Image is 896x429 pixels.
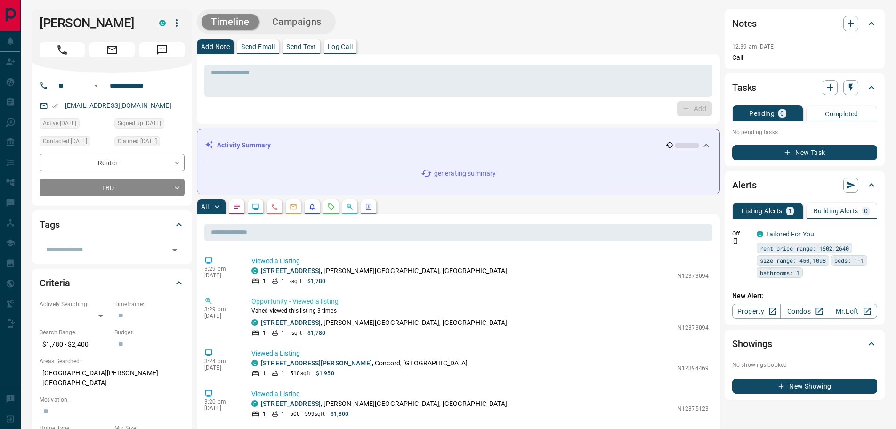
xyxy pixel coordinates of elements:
[732,16,757,31] h2: Notes
[261,358,468,368] p: , Concord, [GEOGRAPHIC_DATA]
[118,119,161,128] span: Signed up [DATE]
[204,266,237,272] p: 3:29 pm
[251,389,709,399] p: Viewed a Listing
[261,267,321,275] a: [STREET_ADDRESS]
[328,43,353,50] p: Log Call
[308,203,316,210] svg: Listing Alerts
[40,118,110,131] div: Wed Sep 10 2025
[732,76,877,99] div: Tasks
[281,369,284,378] p: 1
[263,410,266,418] p: 1
[251,297,709,307] p: Opportunity - Viewed a listing
[788,208,792,214] p: 1
[40,357,185,365] p: Areas Searched:
[40,16,145,31] h1: [PERSON_NAME]
[205,137,712,154] div: Activity Summary
[732,12,877,35] div: Notes
[271,203,278,210] svg: Calls
[732,361,877,369] p: No showings booked
[263,369,266,378] p: 1
[114,118,185,131] div: Fri Sep 05 2025
[40,337,110,352] p: $1,780 - $2,400
[290,410,324,418] p: 500 - 599 sqft
[40,300,110,308] p: Actively Searching:
[281,277,284,285] p: 1
[732,238,739,244] svg: Push Notification Only
[251,400,258,407] div: condos.ca
[307,329,326,337] p: $1,780
[204,364,237,371] p: [DATE]
[814,208,858,214] p: Building Alerts
[780,110,784,117] p: 0
[252,203,259,210] svg: Lead Browsing Activity
[233,203,241,210] svg: Notes
[678,272,709,280] p: N12373094
[732,43,775,50] p: 12:39 am [DATE]
[732,174,877,196] div: Alerts
[204,398,237,405] p: 3:20 pm
[118,137,157,146] span: Claimed [DATE]
[261,359,372,367] a: [STREET_ADDRESS][PERSON_NAME]
[40,396,185,404] p: Motivation:
[217,140,271,150] p: Activity Summary
[204,306,237,313] p: 3:29 pm
[327,203,335,210] svg: Requests
[825,111,858,117] p: Completed
[251,267,258,274] div: condos.ca
[290,329,302,337] p: - sqft
[780,304,829,319] a: Condos
[204,405,237,412] p: [DATE]
[829,304,877,319] a: Mr.Loft
[114,136,185,149] div: Sat Sep 06 2025
[290,277,302,285] p: - sqft
[261,399,507,409] p: , [PERSON_NAME][GEOGRAPHIC_DATA], [GEOGRAPHIC_DATA]
[732,336,772,351] h2: Showings
[251,307,709,315] p: Vahed viewed this listing 3 times
[65,102,171,109] a: [EMAIL_ADDRESS][DOMAIN_NAME]
[263,14,331,30] button: Campaigns
[263,277,266,285] p: 1
[732,332,877,355] div: Showings
[251,319,258,326] div: condos.ca
[40,272,185,294] div: Criteria
[749,110,775,117] p: Pending
[316,369,334,378] p: $1,950
[261,318,507,328] p: , [PERSON_NAME][GEOGRAPHIC_DATA], [GEOGRAPHIC_DATA]
[678,364,709,372] p: N12394469
[307,277,326,285] p: $1,780
[90,80,102,91] button: Open
[261,400,321,407] a: [STREET_ADDRESS]
[251,348,709,358] p: Viewed a Listing
[40,179,185,196] div: TBD
[202,14,259,30] button: Timeline
[290,369,310,378] p: 510 sqft
[760,268,799,277] span: bathrooms: 1
[40,328,110,337] p: Search Range:
[290,203,297,210] svg: Emails
[40,275,70,291] h2: Criteria
[40,136,110,149] div: Sat Sep 06 2025
[43,137,87,146] span: Contacted [DATE]
[678,405,709,413] p: N12375123
[204,358,237,364] p: 3:24 pm
[732,304,781,319] a: Property
[732,145,877,160] button: New Task
[331,410,349,418] p: $1,800
[251,360,258,366] div: condos.ca
[346,203,354,210] svg: Opportunities
[263,329,266,337] p: 1
[864,208,868,214] p: 0
[40,365,185,391] p: [GEOGRAPHIC_DATA][PERSON_NAME][GEOGRAPHIC_DATA]
[757,231,763,237] div: condos.ca
[732,53,877,63] p: Call
[732,291,877,301] p: New Alert:
[365,203,372,210] svg: Agent Actions
[760,256,826,265] span: size range: 450,1098
[40,213,185,236] div: Tags
[742,208,783,214] p: Listing Alerts
[251,256,709,266] p: Viewed a Listing
[434,169,496,178] p: generating summary
[201,43,230,50] p: Add Note
[159,20,166,26] div: condos.ca
[40,42,85,57] span: Call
